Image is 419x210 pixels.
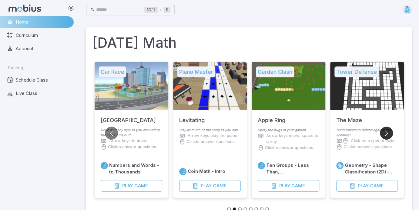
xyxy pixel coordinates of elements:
span: Schedule Class [16,77,69,83]
span: Game [370,183,384,189]
span: Curriculum [16,32,69,39]
p: Arrow keys to drive. [109,138,147,144]
h5: The Maze [336,110,362,124]
p: Arrow keys move, space to spray. [266,133,319,145]
p: Arrow keys play the piano. [188,133,238,139]
h5: Piano Master [177,66,215,77]
span: Game [291,183,305,189]
a: Place Value [101,162,108,169]
h5: Tower Defense [334,66,379,77]
h5: Garden Clash [256,66,294,77]
h5: Apple Ring [258,110,285,124]
span: Play [201,183,212,189]
a: Geometry 2D [336,162,344,169]
button: Go to previous slide [105,127,118,140]
a: Place Value [179,168,186,175]
button: PlayGame [258,180,319,192]
p: Spray the bugs in your garden [258,128,319,133]
a: Place Value [258,162,265,169]
button: PlayGame [101,180,162,192]
p: Build towers to defend against the enemies! [336,128,398,138]
button: PlayGame [336,180,398,192]
kbd: Ctrl [144,7,158,13]
h6: Ten Groups - Less Than, [GEOGRAPHIC_DATA] [266,162,319,175]
p: Drive as many laps as you can before the clock runs out! [101,128,162,138]
span: Play [122,183,133,189]
span: Account [16,45,69,52]
span: Play [358,183,369,189]
span: Live Class [16,90,69,97]
span: Tutoring [7,65,23,70]
p: Click on a spot to build. [351,138,395,144]
button: Go to next slide [380,127,393,140]
h5: Car Race [99,66,126,77]
p: Click to answer questions. [344,144,393,150]
div: + [144,6,170,13]
img: trapezoid.svg [403,5,412,14]
h5: Levitating [179,110,205,124]
p: Click to answer questions. [108,144,157,150]
kbd: k [163,7,170,13]
button: PlayGame [179,180,241,192]
h1: [DATE] Math [92,33,406,53]
span: Home [16,19,69,25]
span: Play [279,183,290,189]
span: Game [134,183,148,189]
h6: Geometry - Shape Classification (2D) - Intro [345,162,398,175]
span: Game [213,183,226,189]
p: Play as much of the song as you can. [179,128,241,133]
h6: Numbers and Words - to Thousands [109,162,162,175]
h5: [GEOGRAPHIC_DATA] [101,110,156,124]
h6: Coin Math - Intro [188,168,225,175]
p: Click to answer questions. [265,145,314,151]
p: Click to answer questions. [186,139,236,145]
